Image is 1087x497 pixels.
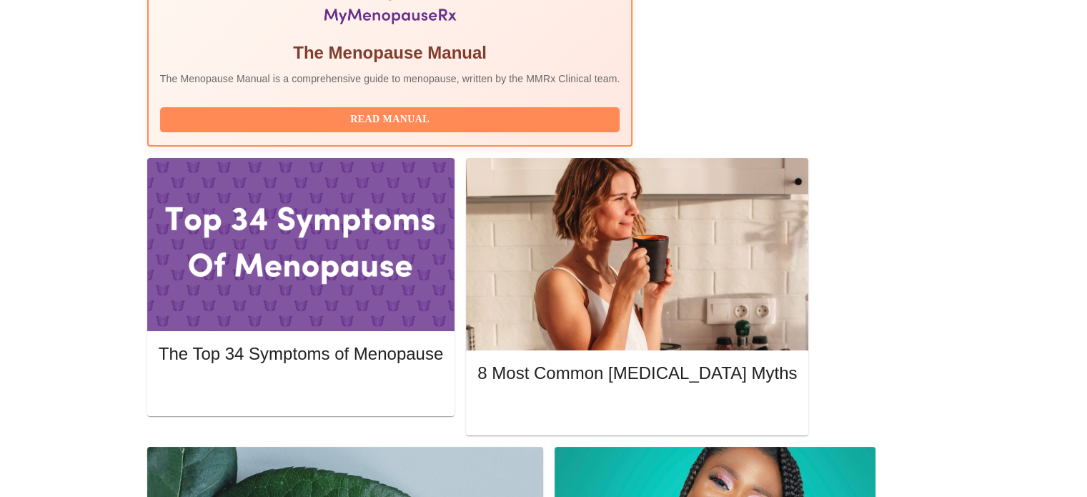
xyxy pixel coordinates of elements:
h5: The Top 34 Symptoms of Menopause [159,343,443,365]
button: Read More [477,398,797,423]
h5: The Menopause Manual [160,41,620,64]
span: Read More [492,402,783,420]
h5: 8 Most Common [MEDICAL_DATA] Myths [477,362,797,385]
span: Read More [173,382,429,400]
button: Read Manual [160,107,620,132]
a: Read Manual [160,112,624,124]
a: Read More [477,403,800,415]
span: Read Manual [174,111,606,129]
button: Read More [159,378,443,403]
a: Read More [159,383,447,395]
p: The Menopause Manual is a comprehensive guide to menopause, written by the MMRx Clinical team. [160,72,620,86]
